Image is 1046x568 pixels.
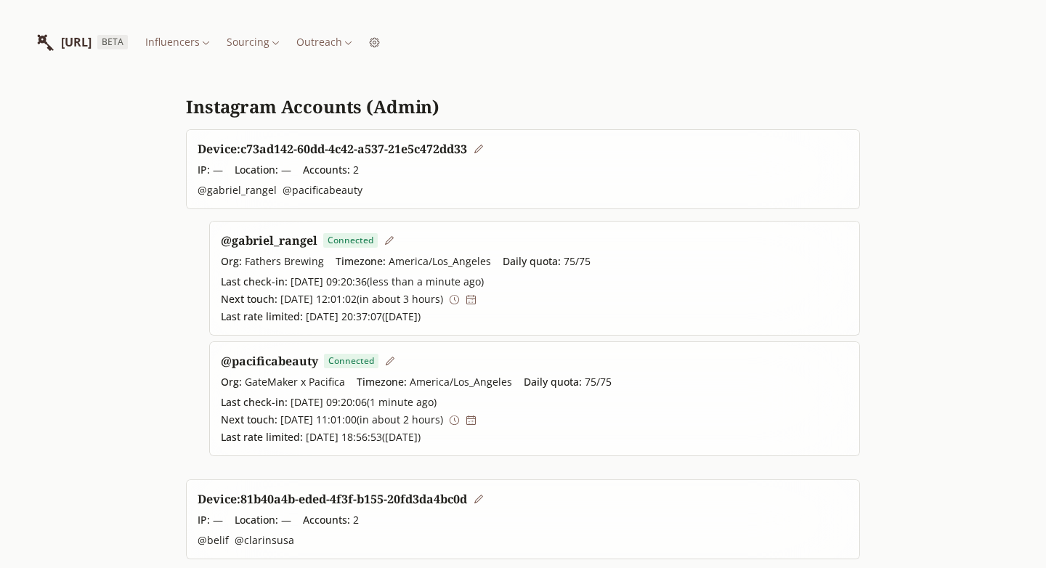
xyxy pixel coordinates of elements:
[283,183,362,198] span: @ pacificabeauty
[443,412,466,429] button: Set next touch to now
[221,375,242,389] span: Org:
[524,375,582,389] span: Daily quota:
[303,163,350,177] span: Accounts:
[221,395,288,409] span: Last check-in:
[303,513,359,527] span: 2
[460,412,482,429] button: Set next touch to tomorrow
[221,413,277,426] span: Next touch:
[235,513,278,527] span: Location:
[198,183,277,198] span: @ gabriel_rangel
[336,254,491,269] span: America/Los_Angeles
[323,233,378,248] span: Connected
[235,163,278,177] span: Location:
[378,353,401,370] button: Edit window settings
[291,32,357,52] button: Outreach
[221,413,443,427] span: [DATE] 11:01:00 ( in about 2 hours )
[198,513,223,527] span: —
[186,96,860,118] h1: Instagram Accounts (Admin)
[235,533,294,548] span: @ clarinsusa
[235,513,291,527] span: —
[221,309,848,324] span: [DATE] 20:37:07 ( [DATE] )
[378,232,400,249] button: Edit window settings
[503,254,561,268] span: Daily quota:
[221,232,317,248] a: @gabriel_rangel
[235,163,291,177] span: —
[221,275,288,288] span: Last check-in:
[221,375,345,389] span: GateMaker x Pacifica
[97,35,128,49] span: BETA
[443,291,466,308] button: Set next touch to now
[35,23,128,61] a: InfluencerList.ai[URL]BETA
[221,254,324,269] span: Fathers Brewing
[460,291,482,308] button: Set next touch to tomorrow
[303,513,350,527] span: Accounts:
[139,32,215,52] button: Influencers
[303,163,359,177] span: 2
[467,491,490,508] button: Edit device
[61,33,92,51] span: [URL]
[221,275,848,289] span: [DATE] 09:20:36 ( less than a minute ago )
[524,375,612,389] span: 75 / 75
[198,163,210,177] span: IP:
[221,395,848,410] span: [DATE] 09:20:06 ( 1 minute ago )
[221,292,443,307] span: [DATE] 12:01:02 ( in about 3 hours )
[324,354,378,368] span: Connected
[221,254,242,268] span: Org:
[467,141,490,158] button: Edit device
[221,430,848,445] span: [DATE] 18:56:53 ( [DATE] )
[198,491,467,507] h1: Device: 81b40a4b-eded-4f3f-b155-20fd3da4bc0d
[198,163,223,177] span: —
[221,353,318,369] a: @pacificabeauty
[503,254,591,269] span: 75 / 75
[198,533,229,548] span: @ belif
[198,141,467,157] h1: Device: c73ad142-60dd-4c42-a537-21e5c472dd33
[221,309,303,323] span: Last rate limited:
[336,254,386,268] span: Timezone:
[357,375,512,389] span: America/Los_Angeles
[357,375,407,389] span: Timezone:
[221,32,285,52] button: Sourcing
[35,32,55,52] img: InfluencerList.ai
[198,513,210,527] span: IP:
[221,430,303,444] span: Last rate limited:
[221,292,277,306] span: Next touch:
